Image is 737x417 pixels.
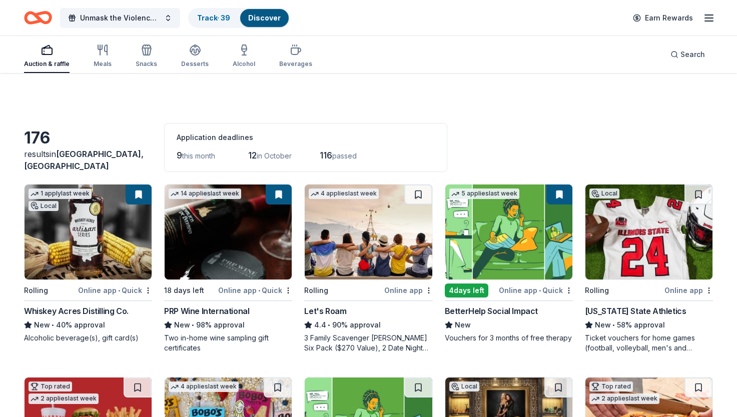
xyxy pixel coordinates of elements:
button: Beverages [279,40,312,73]
button: Auction & raffle [24,40,70,73]
a: Home [24,6,52,29]
div: Vouchers for 3 months of free therapy [445,333,573,343]
div: 4 applies last week [169,381,239,392]
span: • [328,321,331,329]
button: Snacks [136,40,157,73]
span: 12 [248,150,257,160]
div: Two in-home wine sampling gift certificates [164,333,292,353]
a: Image for Whiskey Acres Distilling Co.1 applylast weekLocalRollingOnline app•QuickWhiskey Acres D... [24,184,152,343]
div: 1 apply last week [29,188,92,199]
span: New [455,319,471,331]
button: Meals [94,40,112,73]
div: results [24,148,152,172]
div: Auction & raffle [24,60,70,68]
div: 2 applies last week [589,393,659,404]
div: Local [589,188,619,198]
img: Image for PRP Wine International [165,184,292,279]
a: Earn Rewards [627,9,699,27]
span: in October [257,151,292,160]
div: 5 applies last week [449,188,519,199]
div: Whiskey Acres Distilling Co. [24,305,129,317]
a: Image for PRP Wine International14 applieslast week18 days leftOnline app•QuickPRP Wine Internati... [164,184,292,353]
button: Desserts [181,40,209,73]
div: 40% approval [24,319,152,331]
span: [GEOGRAPHIC_DATA], [GEOGRAPHIC_DATA] [24,149,144,171]
button: Track· 39Discover [188,8,290,28]
div: 90% approval [304,319,432,331]
div: Online app [384,284,433,296]
div: 18 days left [164,284,204,296]
button: Search [662,44,713,64]
span: Search [680,48,705,60]
div: Rolling [585,284,609,296]
span: New [34,319,50,331]
div: 176 [24,128,152,148]
span: • [118,286,120,294]
div: Alcohol [233,60,255,68]
div: Snacks [136,60,157,68]
div: Online app [664,284,713,296]
div: Online app Quick [78,284,152,296]
span: Unmask the Violence Gala [80,12,160,24]
img: Image for Illinois State Athletics [585,184,712,279]
div: BetterHelp Social Impact [445,305,538,317]
img: Image for BetterHelp Social Impact [445,184,572,279]
div: 98% approval [164,319,292,331]
a: Discover [248,13,281,22]
a: Image for Let's Roam4 applieslast weekRollingOnline appLet's Roam4.4•90% approval3 Family Scaveng... [304,184,432,353]
button: Alcohol [233,40,255,73]
div: Application deadlines [177,131,435,143]
div: Rolling [304,284,328,296]
span: in [24,149,144,171]
div: 4 days left [445,283,488,297]
div: Local [449,381,479,391]
div: 4 applies last week [309,188,379,199]
div: PRP Wine International [164,305,249,317]
img: Image for Let's Roam [305,184,432,279]
span: • [258,286,260,294]
div: Top rated [29,381,72,391]
span: • [52,321,54,329]
div: Local [29,201,59,211]
a: Image for Illinois State AthleticsLocalRollingOnline app[US_STATE] State AthleticsNew•58% approva... [585,184,713,353]
span: • [539,286,541,294]
button: Unmask the Violence Gala [60,8,180,28]
div: Meals [94,60,112,68]
div: Alcoholic beverage(s), gift card(s) [24,333,152,343]
div: Online app Quick [499,284,573,296]
span: passed [332,151,357,160]
div: 3 Family Scavenger [PERSON_NAME] Six Pack ($270 Value), 2 Date Night Scavenger [PERSON_NAME] Two ... [304,333,432,353]
div: 2 applies last week [29,393,99,404]
div: Ticket vouchers for home games (football, volleyball, men's and women's basketball) [585,333,713,353]
div: Beverages [279,60,312,68]
span: 4.4 [314,319,326,331]
div: Online app Quick [218,284,292,296]
span: • [192,321,195,329]
div: Rolling [24,284,48,296]
img: Image for Whiskey Acres Distilling Co. [25,184,152,279]
span: this month [182,151,215,160]
div: [US_STATE] State Athletics [585,305,686,317]
div: Desserts [181,60,209,68]
div: Top rated [589,381,633,391]
a: Track· 39 [197,13,230,22]
div: 14 applies last week [169,188,241,199]
a: Image for BetterHelp Social Impact5 applieslast week4days leftOnline app•QuickBetterHelp Social I... [445,184,573,343]
span: 9 [177,150,182,160]
span: • [612,321,615,329]
span: New [595,319,611,331]
div: Let's Roam [304,305,346,317]
span: 116 [320,150,332,160]
span: New [174,319,190,331]
div: 58% approval [585,319,713,331]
